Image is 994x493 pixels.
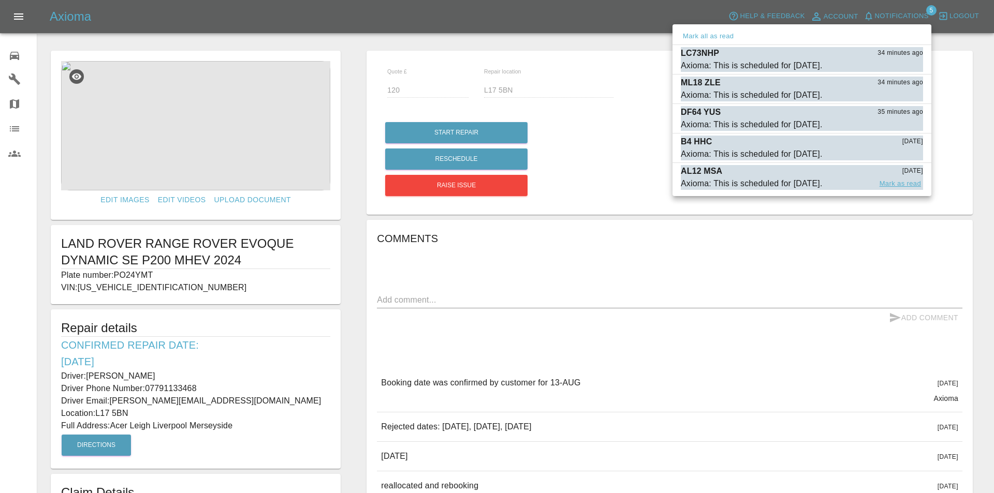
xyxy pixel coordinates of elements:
[681,77,721,89] p: ML18 ZLE
[681,89,823,101] div: Axioma: This is scheduled for [DATE].
[681,177,823,190] div: Axioma: This is scheduled for [DATE].
[681,31,736,42] button: Mark all as read
[681,59,823,72] div: Axioma: This is scheduled for [DATE].
[878,178,923,190] button: Mark as read
[681,47,719,59] p: LC73NHP
[681,136,712,148] p: B4 HHC
[878,78,923,88] span: 34 minutes ago
[681,148,823,160] div: Axioma: This is scheduled for [DATE].
[681,118,823,131] div: Axioma: This is scheduled for [DATE].
[878,107,923,117] span: 35 minutes ago
[681,106,721,118] p: DF64 YUS
[902,166,923,176] span: [DATE]
[878,48,923,58] span: 34 minutes ago
[681,165,722,177] p: AL12 MSA
[902,137,923,147] span: [DATE]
